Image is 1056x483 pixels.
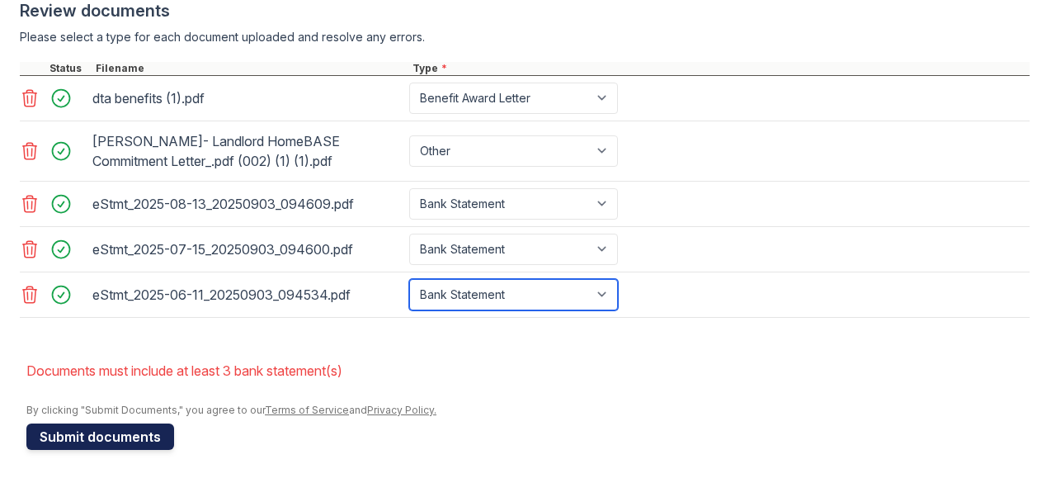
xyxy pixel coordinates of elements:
[367,404,436,416] a: Privacy Policy.
[92,236,403,263] div: eStmt_2025-07-15_20250903_094600.pdf
[46,62,92,75] div: Status
[92,62,409,75] div: Filename
[26,404,1030,417] div: By clicking "Submit Documents," you agree to our and
[92,191,403,217] div: eStmt_2025-08-13_20250903_094609.pdf
[409,62,1030,75] div: Type
[92,282,403,308] div: eStmt_2025-06-11_20250903_094534.pdf
[26,354,1030,387] li: Documents must include at least 3 bank statement(s)
[92,128,403,174] div: [PERSON_NAME]- Landlord HomeBASE Commitment Letter_.pdf (002) (1) (1).pdf
[26,424,174,450] button: Submit documents
[20,29,1030,45] div: Please select a type for each document uploaded and resolve any errors.
[92,85,403,111] div: dta benefits (1).pdf
[265,404,349,416] a: Terms of Service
